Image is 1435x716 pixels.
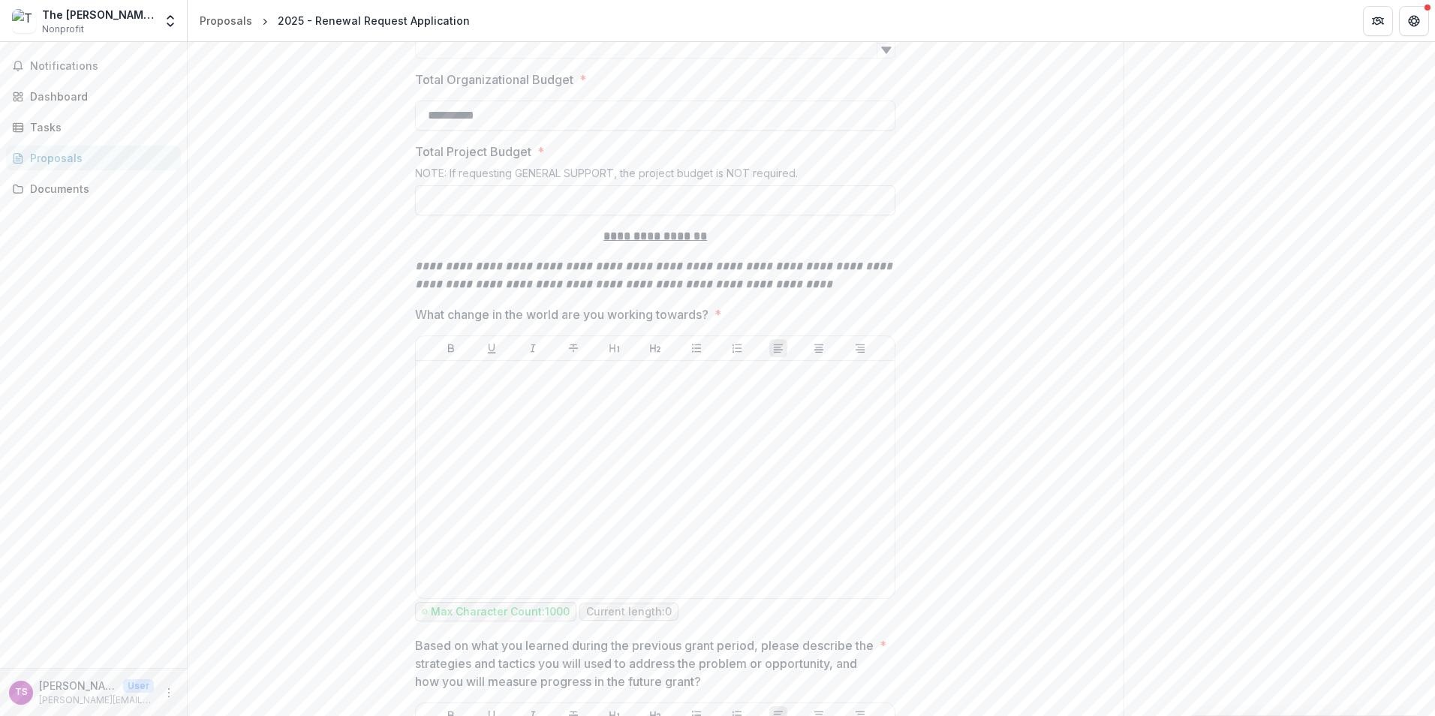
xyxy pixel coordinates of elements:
p: [PERSON_NAME] [39,678,117,693]
img: The Chisholm Legacy Project Inc [12,9,36,33]
a: Proposals [6,146,181,170]
p: Current length: 0 [586,606,672,618]
div: 2025 - Renewal Request Application [278,13,470,29]
button: Strike [564,339,582,357]
p: Based on what you learned during the previous grant period, please describe the strategies and ta... [415,636,874,690]
div: NOTE: If requesting GENERAL SUPPORT, the project budget is NOT required. [415,167,895,185]
a: Tasks [6,115,181,140]
p: What change in the world are you working towards? [415,305,708,323]
p: Total Organizational Budget [415,71,573,89]
p: User [123,679,154,693]
button: Heading 1 [606,339,624,357]
p: [PERSON_NAME][EMAIL_ADDRESS][DOMAIN_NAME] [39,693,154,707]
button: Heading 2 [646,339,664,357]
div: Tiffany Slater [15,687,28,697]
button: Bullet List [687,339,705,357]
button: Align Right [851,339,869,357]
button: Underline [483,339,501,357]
a: Documents [6,176,181,201]
button: Align Center [810,339,828,357]
button: Bold [442,339,460,357]
div: The [PERSON_NAME] Legacy Project Inc [42,7,154,23]
div: Documents [30,181,169,197]
span: Notifications [30,60,175,73]
div: Dashboard [30,89,169,104]
button: Open entity switcher [160,6,181,36]
a: Proposals [194,10,258,32]
a: Dashboard [6,84,181,109]
span: Nonprofit [42,23,84,36]
button: Ordered List [728,339,746,357]
button: Get Help [1399,6,1429,36]
nav: breadcrumb [194,10,476,32]
p: Max Character Count: 1000 [431,606,570,618]
button: Notifications [6,54,181,78]
div: Proposals [200,13,252,29]
div: Tasks [30,119,169,135]
button: Italicize [524,339,542,357]
button: More [160,684,178,702]
button: Align Left [769,339,787,357]
button: Partners [1363,6,1393,36]
p: Total Project Budget [415,143,531,161]
div: Proposals [30,150,169,166]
